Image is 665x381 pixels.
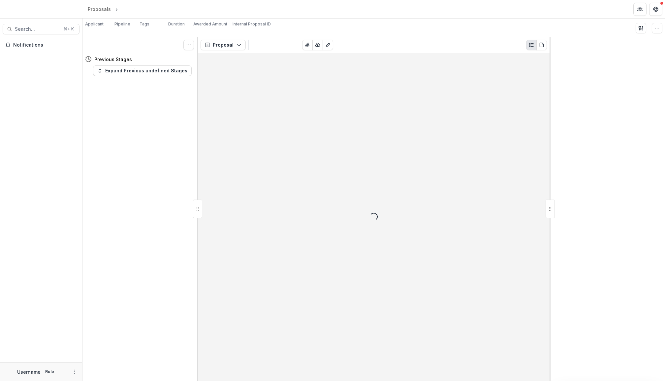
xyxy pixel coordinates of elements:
span: Notifications [13,42,77,48]
div: Proposals [88,6,111,13]
div: ⌘ + K [62,25,75,33]
a: Proposals [85,4,113,14]
span: Search... [15,26,59,32]
button: More [70,368,78,376]
button: Expand Previous undefined Stages [93,65,192,76]
button: Plaintext view [526,40,537,50]
button: Partners [633,3,647,16]
button: Toggle View Cancelled Tasks [183,40,194,50]
button: Get Help [649,3,662,16]
button: Search... [3,24,79,34]
p: Username [17,368,41,375]
nav: breadcrumb [85,4,147,14]
p: Pipeline [114,21,130,27]
p: Applicant [85,21,104,27]
p: Role [43,369,56,375]
p: Internal Proposal ID [233,21,271,27]
button: Proposal [201,40,246,50]
button: View Attached Files [302,40,313,50]
button: Notifications [3,40,79,50]
p: Awarded Amount [193,21,227,27]
button: PDF view [536,40,547,50]
h4: Previous Stages [94,56,132,63]
p: Duration [168,21,185,27]
button: Edit as form [323,40,333,50]
p: Tags [140,21,149,27]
